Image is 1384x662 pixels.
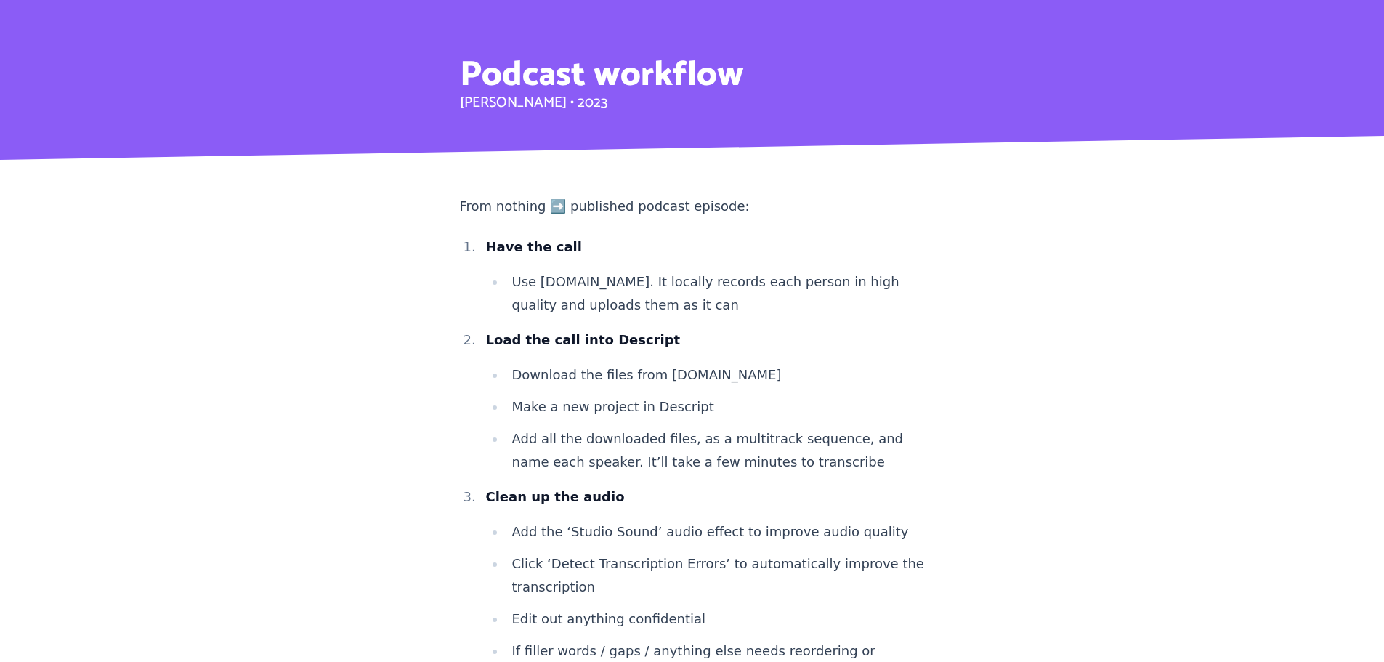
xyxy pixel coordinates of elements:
[460,93,744,113] p: [PERSON_NAME] • 2023
[485,332,680,347] strong: Load the call into Descript
[506,363,924,387] li: Download the files from [DOMAIN_NAME]
[506,552,924,599] li: Click ‘Detect Transcription Errors’ to automatically improve the transcription
[485,239,581,254] strong: Have the call
[506,607,924,631] li: Edit out anything confidential
[485,489,624,504] strong: Clean up the audio
[506,520,924,544] li: Add the ‘Studio Sound’ audio effect to improve audio quality
[460,58,744,93] h1: Podcast workflow
[506,270,924,317] li: Use [DOMAIN_NAME]. It locally records each person in high quality and uploads them as it can
[506,395,924,419] li: Make a new project in Descript
[506,427,924,474] li: Add all the downloaded files, as a multitrack sequence, and name each speaker. It’ll take a few m...
[460,195,925,218] p: From nothing ➡️ published podcast episode:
